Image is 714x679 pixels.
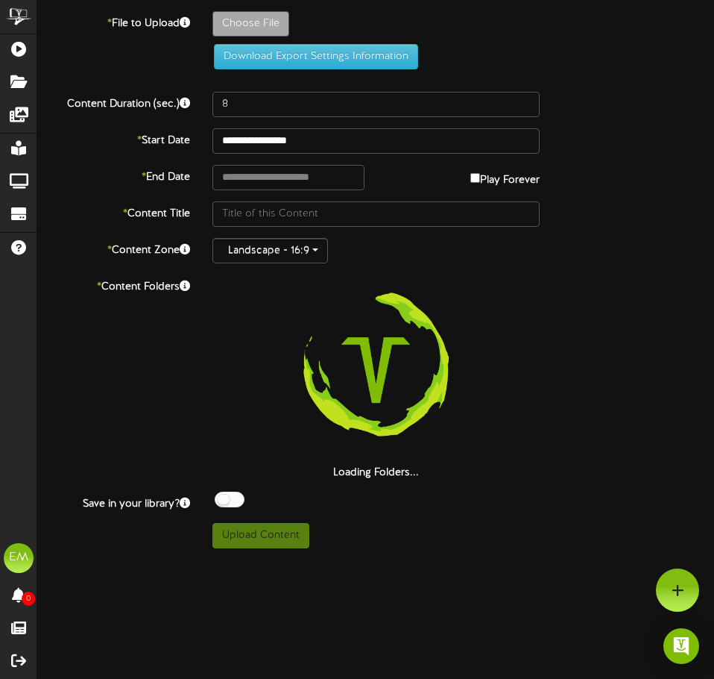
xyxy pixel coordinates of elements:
[206,51,418,62] a: Download Export Settings Information
[26,275,201,295] label: Content Folders
[26,165,201,185] label: End Date
[26,492,201,512] label: Save in your library?
[280,275,471,466] img: loading-spinner-3.png
[4,543,34,573] div: EM
[333,467,419,478] strong: Loading Folders...
[212,238,328,263] button: Landscape - 16:9
[212,523,309,548] button: Upload Content
[26,238,201,258] label: Content Zone
[22,592,35,606] span: 0
[26,201,201,222] label: Content Title
[470,165,540,188] label: Play Forever
[26,128,201,148] label: Start Date
[26,92,201,112] label: Content Duration (sec.)
[470,173,480,183] input: Play Forever
[26,11,201,31] label: File to Upload
[214,44,418,69] button: Download Export Settings Information
[663,628,699,664] div: Open Intercom Messenger
[212,201,540,227] input: Title of this Content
